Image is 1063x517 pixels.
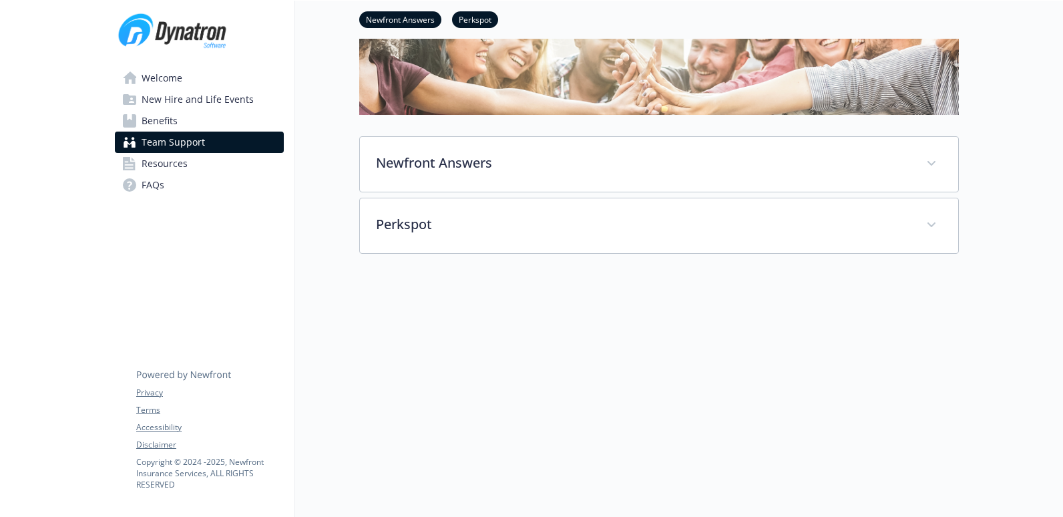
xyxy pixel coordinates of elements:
[115,89,284,110] a: New Hire and Life Events
[136,456,283,490] p: Copyright © 2024 - 2025 , Newfront Insurance Services, ALL RIGHTS RESERVED
[136,439,283,451] a: Disclaimer
[115,67,284,89] a: Welcome
[115,153,284,174] a: Resources
[359,13,441,25] a: Newfront Answers
[376,214,910,234] p: Perkspot
[376,153,910,173] p: Newfront Answers
[360,198,958,253] div: Perkspot
[136,404,283,416] a: Terms
[142,174,164,196] span: FAQs
[136,421,283,434] a: Accessibility
[452,13,498,25] a: Perkspot
[142,89,254,110] span: New Hire and Life Events
[115,174,284,196] a: FAQs
[142,110,178,132] span: Benefits
[142,67,182,89] span: Welcome
[136,387,283,399] a: Privacy
[142,132,205,153] span: Team Support
[115,132,284,153] a: Team Support
[142,153,188,174] span: Resources
[360,137,958,192] div: Newfront Answers
[115,110,284,132] a: Benefits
